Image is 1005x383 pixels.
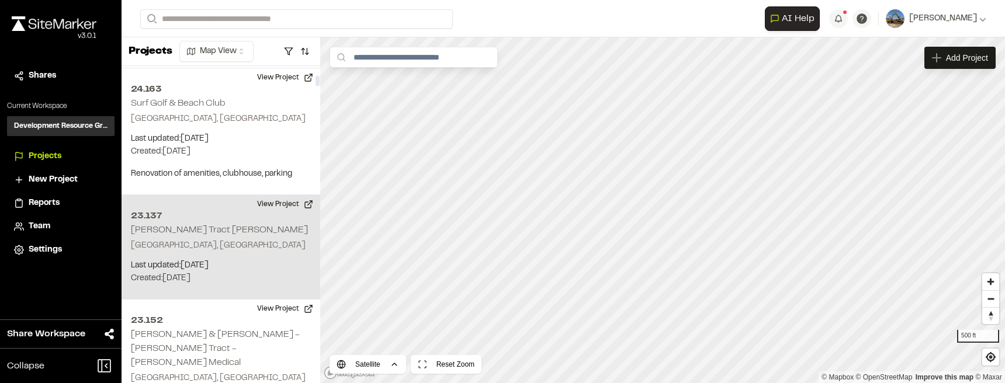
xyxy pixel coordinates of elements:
h2: 23.152 [131,314,311,328]
a: OpenStreetMap [856,373,913,381]
button: View Project [250,68,320,87]
button: View Project [250,195,320,214]
button: View Project [250,300,320,318]
span: Add Project [946,52,988,64]
p: Projects [129,44,172,60]
div: Open AI Assistant [765,6,824,31]
a: Settings [14,243,108,256]
div: Oh geez...please don't... [12,31,96,41]
a: Projects [14,150,108,163]
button: [PERSON_NAME] [886,9,986,28]
span: Projects [29,150,61,163]
span: Reports [29,197,60,210]
a: Shares [14,69,108,82]
button: Satellite [330,355,406,374]
button: Open AI Assistant [765,6,820,31]
a: Maxar [975,373,1002,381]
button: Zoom in [982,273,999,290]
button: Reset bearing to north [982,307,999,324]
h2: [PERSON_NAME] & [PERSON_NAME] - [PERSON_NAME] Tract - [PERSON_NAME] Medical [131,330,300,367]
span: AI Help [782,12,815,26]
a: Team [14,220,108,233]
a: Mapbox logo [324,366,375,379]
span: Team [29,220,50,233]
span: Collapse [7,359,44,373]
span: [PERSON_NAME] [909,12,977,25]
a: Map feedback [916,373,973,381]
p: Created: [DATE] [131,272,311,285]
span: Share Workspace [7,327,85,341]
p: [GEOGRAPHIC_DATA], [GEOGRAPHIC_DATA] [131,113,311,126]
span: Shares [29,69,56,82]
p: [GEOGRAPHIC_DATA], [GEOGRAPHIC_DATA] [131,239,311,252]
button: Zoom out [982,290,999,307]
h2: 23.137 [131,209,311,223]
span: Reset bearing to north [982,308,999,324]
p: Created: [DATE] [131,145,311,158]
span: New Project [29,173,78,186]
h3: Development Resource Group [14,121,108,131]
button: Reset Zoom [411,355,481,374]
button: Find my location [982,349,999,365]
p: Last updated: [DATE] [131,259,311,272]
div: 500 ft [957,330,999,343]
h2: [PERSON_NAME] Tract [PERSON_NAME] [131,226,308,234]
span: Settings [29,243,62,256]
a: Mapbox [822,373,854,381]
span: Zoom out [982,291,999,307]
a: New Project [14,173,108,186]
img: rebrand.png [12,16,96,31]
p: Current Workspace [7,101,115,112]
a: Reports [14,197,108,210]
h2: Surf Golf & Beach Club [131,99,225,107]
h2: 24.163 [131,82,311,96]
button: Search [140,9,161,29]
p: Last updated: [DATE] [131,133,311,145]
img: User [886,9,905,28]
p: Renovation of amenities, clubhouse, parking [131,168,311,180]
